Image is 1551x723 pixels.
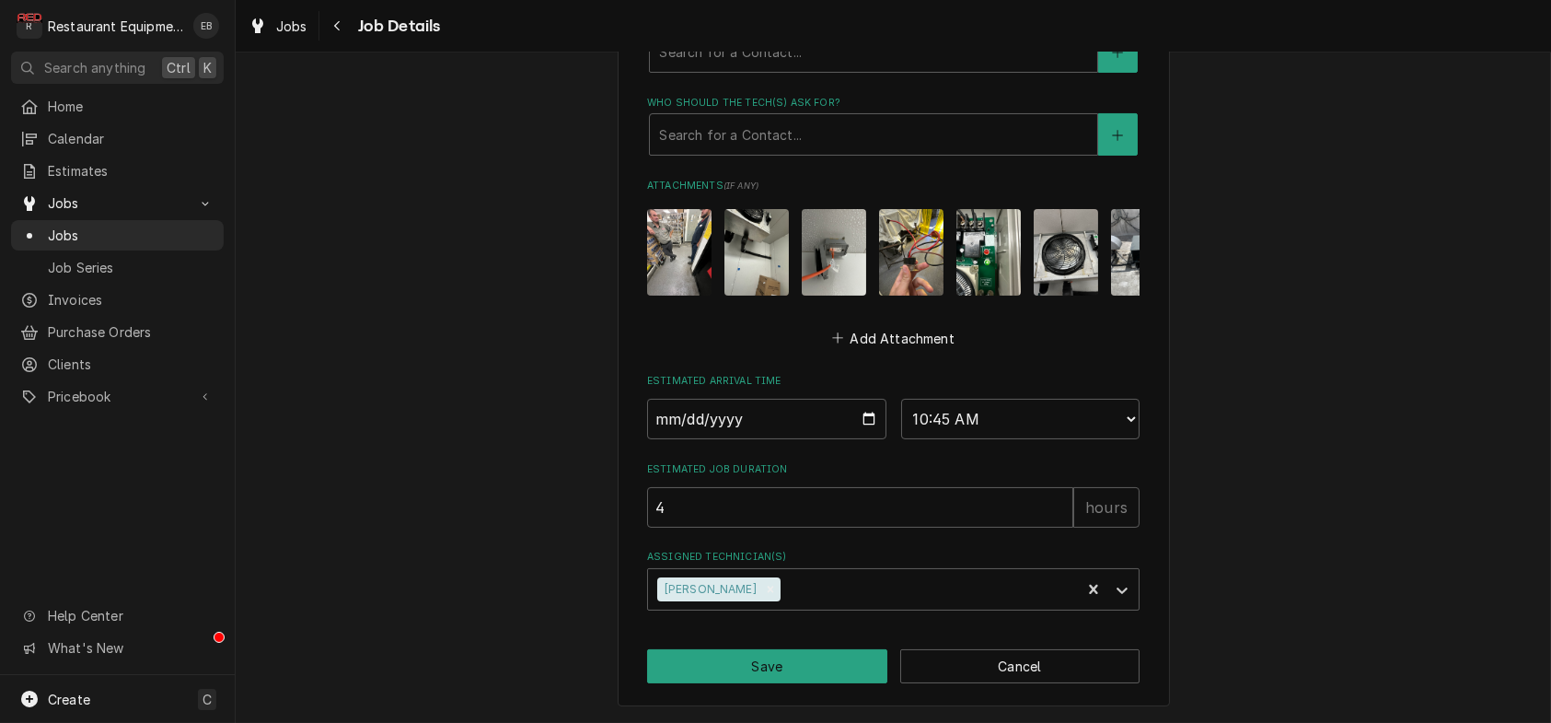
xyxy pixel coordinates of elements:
a: Go to Jobs [11,188,224,218]
button: Create New Contact [1098,113,1137,156]
span: Search anything [44,58,145,77]
img: 7dBE313SQmikRhANGUsk [1111,209,1175,295]
a: Jobs [241,11,315,41]
select: Time Select [901,399,1140,439]
img: rmoOYUdITkSyB1TETVCK [724,209,789,295]
span: Jobs [48,193,187,213]
span: C [203,690,212,709]
span: Home [48,97,214,116]
div: Estimated Arrival Time [647,374,1140,439]
button: Cancel [900,649,1140,683]
img: WUj07V5gThZROlt6Sloq [802,209,866,295]
div: Assigned Technician(s) [647,550,1140,610]
a: Calendar [11,123,224,154]
a: Purchase Orders [11,317,224,347]
a: Go to What's New [11,633,224,663]
a: Estimates [11,156,224,186]
span: Pricebook [48,387,187,406]
button: Add Attachment [829,325,958,351]
img: yh4RDCtyQameKs1F9aIP [1034,209,1098,295]
div: [PERSON_NAME] [657,577,760,601]
div: R [17,13,42,39]
a: Go to Help Center [11,601,224,631]
span: Job Series [48,258,214,277]
span: What's New [48,638,213,658]
label: Attachments [647,179,1140,193]
button: Save [647,649,887,683]
label: Assigned Technician(s) [647,550,1140,565]
span: Calendar [48,129,214,148]
input: Date [647,399,886,439]
span: Jobs [276,17,307,36]
span: Create [48,692,90,707]
div: Restaurant Equipment Diagnostics's Avatar [17,13,42,39]
img: ZoJPkFetRPCgA3R3Qqz3 [956,209,1021,295]
a: Invoices [11,285,224,315]
div: Restaurant Equipment Diagnostics [48,17,183,36]
span: Jobs [48,226,214,245]
span: Purchase Orders [48,322,214,342]
div: hours [1073,487,1140,528]
div: Attachments [647,179,1140,351]
span: Invoices [48,290,214,309]
div: Remove Van Lucas [760,577,781,601]
div: Emily Bird's Avatar [193,13,219,39]
button: Navigate back [323,11,353,41]
img: Q3tv96M4SUCNHTSJPLbf [879,209,943,295]
span: ( if any ) [723,181,758,191]
a: Home [11,91,224,122]
img: Dm5ggWc9R1WVxjOiJZwA [647,209,712,295]
span: Help Center [48,606,213,625]
a: Go to Pricebook [11,381,224,412]
span: Job Details [353,14,441,39]
a: Jobs [11,220,224,251]
div: Who should the tech(s) ask for? [647,96,1140,156]
span: Estimates [48,161,214,181]
button: Search anythingCtrlK [11,52,224,84]
svg: Create New Contact [1112,129,1123,142]
a: Clients [11,349,224,379]
span: Clients [48,355,214,374]
span: K [203,58,212,77]
div: Button Group [647,649,1140,683]
div: EB [193,13,219,39]
label: Estimated Arrival Time [647,374,1140,389]
span: Ctrl [167,58,191,77]
div: Estimated Job Duration [647,462,1140,528]
div: Button Group Row [647,649,1140,683]
label: Estimated Job Duration [647,462,1140,477]
a: Job Series [11,252,224,283]
label: Who should the tech(s) ask for? [647,96,1140,111]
